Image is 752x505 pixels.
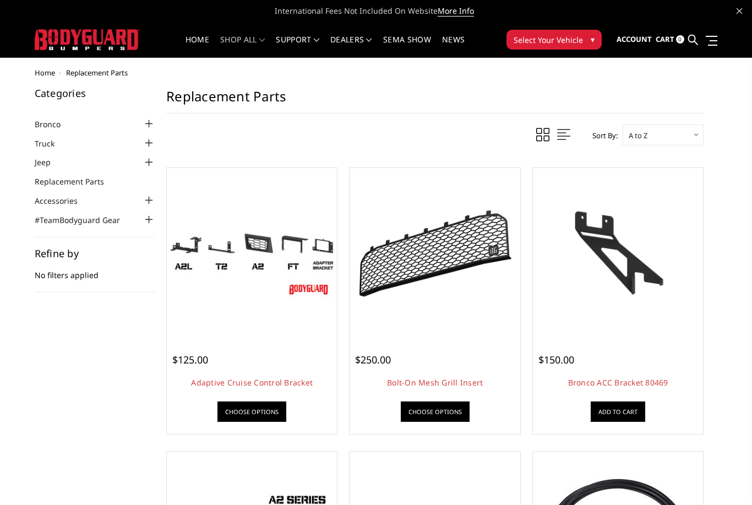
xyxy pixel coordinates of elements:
h5: Categories [35,88,156,98]
a: Truck [35,138,68,149]
span: 0 [676,35,684,44]
a: shop all [220,36,265,57]
a: Cart 0 [656,25,684,55]
img: Bronco ACC Bracket 80469 [536,207,700,299]
a: Adaptive Cruise Control Bracket [191,377,313,388]
span: Select Your Vehicle [514,34,583,46]
a: SEMA Show [383,36,431,57]
a: Dealers [330,36,372,57]
span: Cart [656,34,674,44]
a: Bolt-On Mesh Grill Insert [387,377,483,388]
div: No filters applied [35,248,156,292]
span: $150.00 [538,353,574,366]
a: Account [617,25,652,55]
button: Select Your Vehicle [506,30,602,50]
a: More Info [438,6,474,17]
a: Home [35,68,55,78]
a: Bronco [35,118,74,130]
a: Support [276,36,319,57]
span: Account [617,34,652,44]
span: $125.00 [172,353,208,366]
a: Jeep [35,156,64,168]
a: Bronco ACC Bracket 80469 [568,377,668,388]
a: Add to Cart [591,401,645,422]
a: Home [186,36,209,57]
a: Adaptive Cruise Control Bracket [170,171,334,335]
span: $250.00 [355,353,391,366]
img: BODYGUARD BUMPERS [35,29,139,50]
a: Accessories [35,195,91,207]
span: Replacement Parts [66,68,128,78]
a: #TeamBodyguard Gear [35,214,134,226]
label: Sort By: [586,127,618,144]
h1: Replacement Parts [166,88,704,113]
a: Replacement Parts [35,176,118,187]
span: ▾ [591,34,595,45]
h5: Refine by [35,248,156,258]
a: Bronco ACC Bracket 80469 [536,171,700,335]
a: Choose Options [401,401,470,422]
img: Adaptive Cruise Control Bracket [170,207,334,299]
a: News [442,36,465,57]
a: Choose Options [217,401,286,422]
a: Bolt-On Mesh Grill Insert [352,171,517,335]
img: Bolt-On Mesh Grill Insert [352,206,517,301]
